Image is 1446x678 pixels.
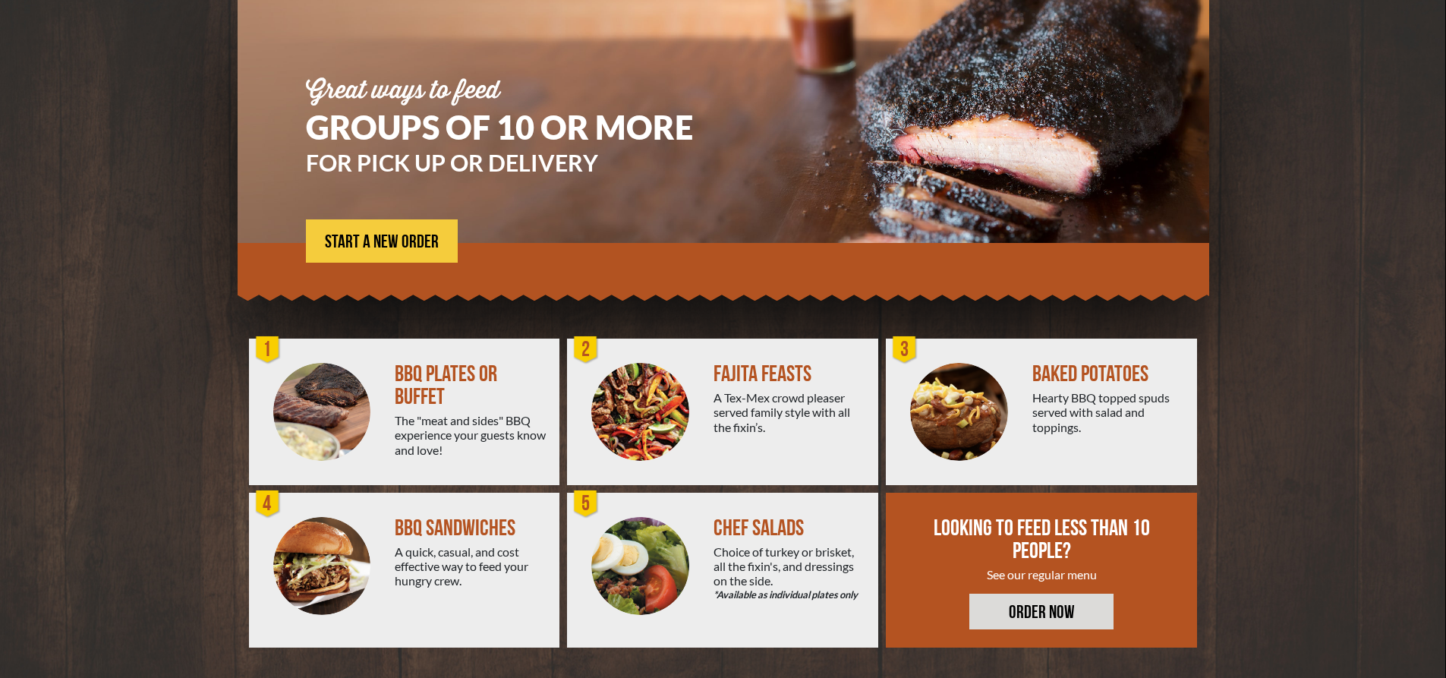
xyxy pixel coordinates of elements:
div: LOOKING TO FEED LESS THAN 10 PEOPLE? [931,517,1153,563]
div: 3 [890,335,920,365]
a: START A NEW ORDER [306,219,458,263]
div: FAJITA FEASTS [714,363,866,386]
img: PEJ-Baked-Potato.png [910,363,1008,461]
div: 1 [253,335,283,365]
div: See our regular menu [931,567,1153,582]
span: START A NEW ORDER [325,233,439,251]
a: ORDER NOW [969,594,1114,629]
em: *Available as individual plates only [714,588,866,602]
div: Great ways to feed [306,79,739,103]
img: Salad-Circle.png [591,517,689,615]
div: BBQ PLATES OR BUFFET [395,363,547,408]
img: PEJ-BBQ-Sandwich.png [273,517,371,615]
div: 2 [571,335,601,365]
div: The "meat and sides" BBQ experience your guests know and love! [395,413,547,457]
div: BAKED POTATOES [1032,363,1185,386]
h1: GROUPS OF 10 OR MORE [306,111,739,143]
img: PEJ-BBQ-Buffet.png [273,363,371,461]
div: CHEF SALADS [714,517,866,540]
div: A quick, casual, and cost effective way to feed your hungry crew. [395,544,547,588]
div: 4 [253,489,283,519]
div: Choice of turkey or brisket, all the fixin's, and dressings on the side. [714,544,866,603]
div: Hearty BBQ topped spuds served with salad and toppings. [1032,390,1185,434]
h3: FOR PICK UP OR DELIVERY [306,151,739,174]
div: BBQ SANDWICHES [395,517,547,540]
div: 5 [571,489,601,519]
img: PEJ-Fajitas.png [591,363,689,461]
div: A Tex-Mex crowd pleaser served family style with all the fixin’s. [714,390,866,434]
